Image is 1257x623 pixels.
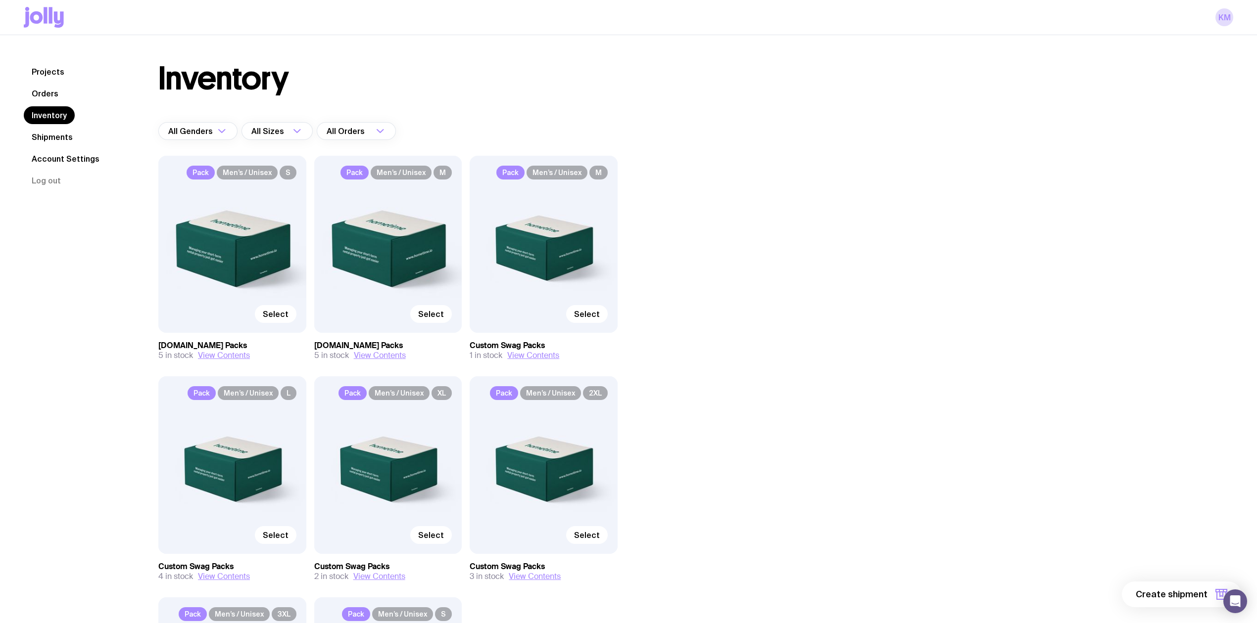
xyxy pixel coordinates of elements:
span: Men’s / Unisex [209,607,270,621]
button: Log out [24,172,69,189]
span: Men’s / Unisex [369,386,430,400]
button: View Contents [353,572,405,581]
h1: Inventory [158,63,289,94]
button: View Contents [507,351,559,360]
span: M [589,166,608,179]
span: Create shipment [1136,588,1208,600]
h3: Custom Swag Packs [470,341,618,351]
h3: [DOMAIN_NAME] Packs [314,341,462,351]
span: Pack [179,607,207,621]
button: View Contents [354,351,406,360]
span: Men’s / Unisex [371,166,432,179]
span: Select [418,530,444,540]
span: S [280,166,296,179]
span: Men’s / Unisex [218,386,279,400]
span: 3 in stock [470,572,504,581]
span: Men’s / Unisex [372,607,433,621]
span: Select [263,309,289,319]
button: View Contents [509,572,561,581]
span: 5 in stock [314,351,349,360]
span: Men’s / Unisex [527,166,587,179]
span: Select [418,309,444,319]
span: Pack [188,386,216,400]
span: Pack [338,386,367,400]
h3: Custom Swag Packs [314,562,462,572]
span: L [281,386,296,400]
span: Pack [490,386,518,400]
span: Men’s / Unisex [520,386,581,400]
h3: Custom Swag Packs [470,562,618,572]
a: Projects [24,63,72,81]
span: XL [432,386,452,400]
button: View Contents [198,351,250,360]
a: Shipments [24,128,81,146]
span: Pack [342,607,370,621]
div: Search for option [158,122,238,140]
span: 1 in stock [470,351,502,360]
span: Pack [340,166,369,179]
span: Pack [496,166,525,179]
span: All Orders [327,122,367,140]
span: Select [263,530,289,540]
div: Open Intercom Messenger [1223,589,1247,613]
span: Men’s / Unisex [217,166,278,179]
span: All Sizes [251,122,286,140]
span: Select [574,309,600,319]
a: Orders [24,85,66,102]
span: 5 in stock [158,351,193,360]
a: Account Settings [24,150,107,168]
div: Search for option [242,122,313,140]
div: Search for option [317,122,396,140]
span: Select [574,530,600,540]
input: Search for option [286,122,290,140]
button: View Contents [198,572,250,581]
span: All Genders [168,122,215,140]
input: Search for option [367,122,373,140]
span: S [435,607,452,621]
button: Create shipment [1122,581,1241,607]
h3: [DOMAIN_NAME] Packs [158,341,306,351]
h3: Custom Swag Packs [158,562,306,572]
a: Inventory [24,106,75,124]
span: Pack [187,166,215,179]
span: 4 in stock [158,572,193,581]
span: 2XL [583,386,608,400]
span: 2 in stock [314,572,348,581]
span: 3XL [272,607,296,621]
span: M [434,166,452,179]
a: KM [1215,8,1233,26]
